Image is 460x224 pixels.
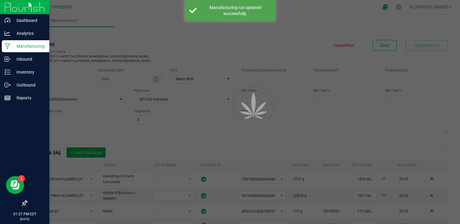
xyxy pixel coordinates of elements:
[5,69,11,75] inline-svg: Inventory
[5,95,11,101] inline-svg: Reports
[5,43,11,49] inline-svg: Manufacturing
[5,56,11,62] inline-svg: Inbound
[3,217,47,221] p: [DATE]
[3,211,47,217] p: 01:57 PM EDT
[11,56,47,63] p: Inbound
[11,30,47,37] p: Analytics
[5,30,11,36] inline-svg: Analytics
[5,82,11,88] inline-svg: Outbound
[11,68,47,76] p: Inventory
[11,81,47,89] p: Outbound
[5,17,11,23] inline-svg: Dashboard
[11,43,47,50] p: Manufacturing
[11,94,47,101] p: Reports
[6,176,24,194] iframe: Resource center
[200,5,271,17] div: Manufacturing run updated successfully.
[11,17,47,24] p: Dashboard
[18,175,25,182] iframe: Resource center unread badge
